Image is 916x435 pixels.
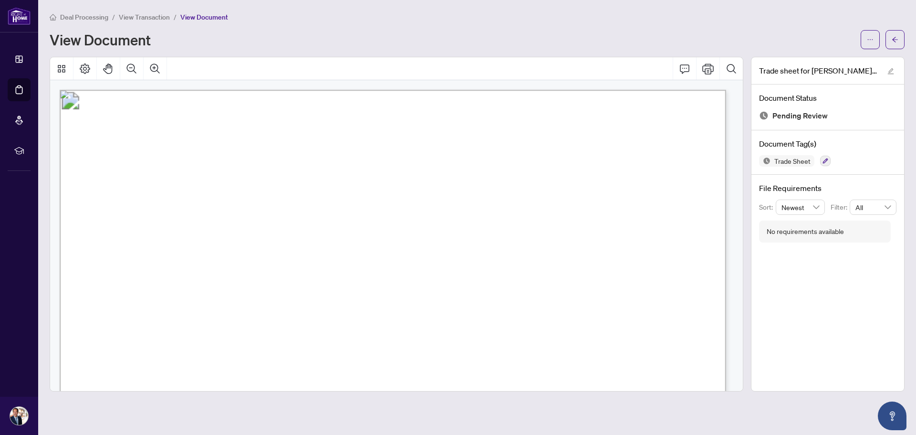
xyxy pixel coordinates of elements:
[759,138,896,149] h4: Document Tag(s)
[8,7,31,25] img: logo
[10,407,28,425] img: Profile Icon
[174,11,177,22] li: /
[50,32,151,47] h1: View Document
[878,402,906,430] button: Open asap
[60,13,108,21] span: Deal Processing
[759,111,769,120] img: Document Status
[887,68,894,74] span: edit
[759,92,896,104] h4: Document Status
[119,13,170,21] span: View Transaction
[767,226,844,237] div: No requirements available
[772,109,828,122] span: Pending Review
[759,65,878,76] span: Trade sheet for [PERSON_NAME].pdf
[759,155,770,167] img: Status Icon
[112,11,115,22] li: /
[831,202,850,212] p: Filter:
[759,202,776,212] p: Sort:
[892,36,898,43] span: arrow-left
[855,200,891,214] span: All
[867,36,874,43] span: ellipsis
[770,158,814,164] span: Trade Sheet
[759,182,896,194] h4: File Requirements
[50,14,56,21] span: home
[781,200,820,214] span: Newest
[180,13,228,21] span: View Document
